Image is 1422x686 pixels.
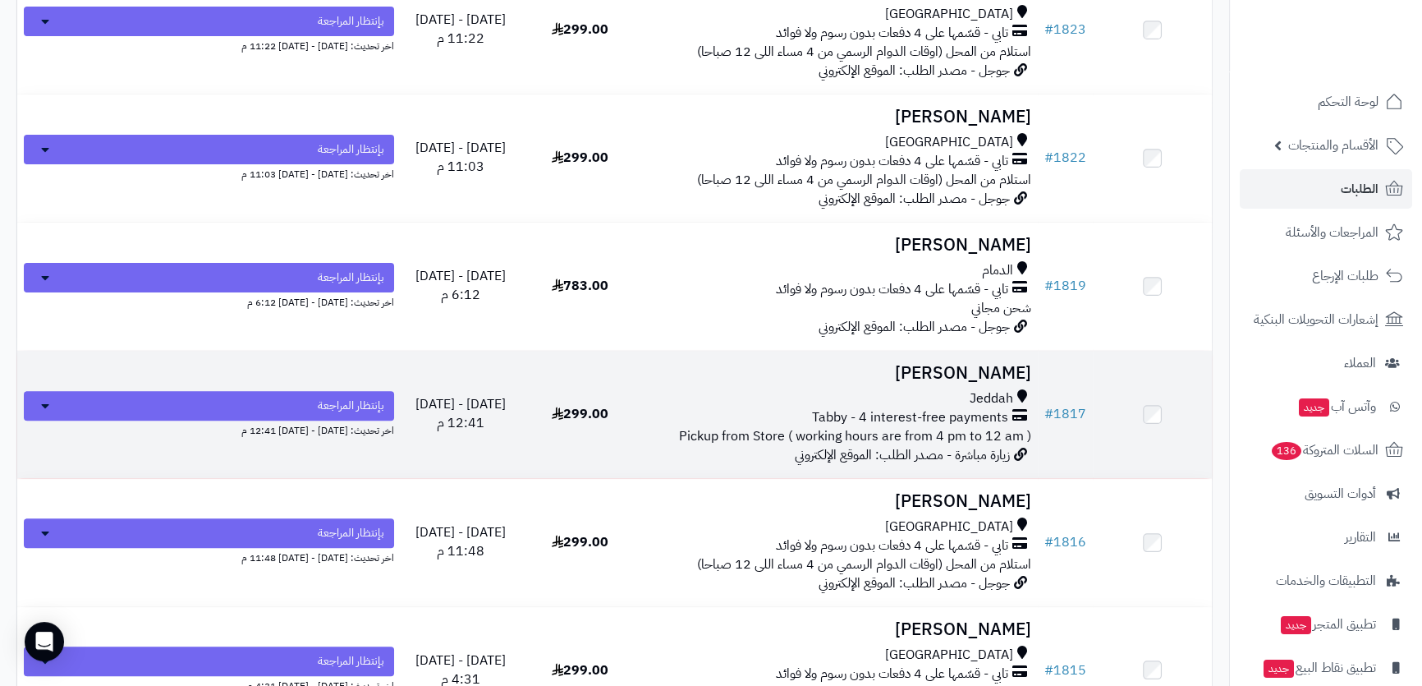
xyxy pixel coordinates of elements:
span: تابي - قسّمها على 4 دفعات بدون رسوم ولا فوائد [776,152,1008,171]
span: لوحة التحكم [1318,90,1378,113]
span: Pickup from Store ( working hours are from 4 pm to 12 am ) [679,426,1031,446]
span: شحن مجاني [971,298,1031,318]
h3: [PERSON_NAME] [646,492,1031,511]
span: جوجل - مصدر الطلب: الموقع الإلكتروني [819,61,1010,81]
span: التطبيقات والخدمات [1276,569,1376,592]
span: المراجعات والأسئلة [1286,221,1378,244]
span: [GEOGRAPHIC_DATA] [885,518,1013,536]
div: Open Intercom Messenger [25,622,64,661]
div: اخر تحديث: [DATE] - [DATE] 11:22 م [24,36,394,53]
span: بإنتظار المراجعة [318,653,384,670]
span: زيارة مباشرة - مصدر الطلب: الموقع الإلكتروني [795,445,1010,465]
span: # [1044,532,1053,552]
span: جديد [1264,660,1294,678]
span: جوجل - مصدر الطلب: الموقع الإلكتروني [819,189,1010,209]
h3: [PERSON_NAME] [646,620,1031,639]
a: التطبيقات والخدمات [1240,561,1412,601]
h3: [PERSON_NAME] [646,108,1031,127]
span: Jeddah [970,389,1013,408]
span: # [1044,20,1053,39]
span: [DATE] - [DATE] 6:12 م [415,266,506,305]
a: #1819 [1044,276,1086,296]
span: جوجل - مصدر الطلب: الموقع الإلكتروني [819,317,1010,337]
a: وآتس آبجديد [1240,387,1412,426]
span: بإنتظار المراجعة [318,13,384,30]
span: طلبات الإرجاع [1312,265,1378,288]
span: العملاء [1344,352,1376,375]
span: تابي - قسّمها على 4 دفعات بدون رسوم ولا فوائد [776,665,1008,684]
a: تطبيق المتجرجديد [1240,605,1412,644]
span: # [1044,276,1053,296]
span: [DATE] - [DATE] 11:48 م [415,523,506,561]
span: [DATE] - [DATE] 11:03 م [415,138,506,177]
span: Tabby - 4 interest-free payments [812,408,1008,427]
span: تابي - قسّمها على 4 دفعات بدون رسوم ولا فوائد [776,280,1008,299]
a: المراجعات والأسئلة [1240,213,1412,252]
span: السلات المتروكة [1270,439,1378,462]
div: اخر تحديث: [DATE] - [DATE] 12:41 م [24,421,394,438]
span: # [1044,404,1053,424]
span: بإنتظار المراجعة [318,398,384,414]
span: جديد [1281,616,1311,634]
a: #1823 [1044,20,1086,39]
a: إشعارات التحويلات البنكية [1240,300,1412,339]
span: جديد [1299,398,1329,417]
a: #1816 [1044,532,1086,552]
h3: [PERSON_NAME] [646,236,1031,255]
span: 299.00 [552,404,608,424]
span: الدمام [982,261,1013,280]
span: بإنتظار المراجعة [318,141,384,158]
span: [GEOGRAPHIC_DATA] [885,5,1013,24]
a: التقارير [1240,518,1412,557]
a: طلبات الإرجاع [1240,256,1412,296]
div: اخر تحديث: [DATE] - [DATE] 11:48 م [24,548,394,565]
span: أدوات التسويق [1305,482,1376,505]
span: [DATE] - [DATE] 11:22 م [415,10,506,48]
span: [GEOGRAPHIC_DATA] [885,133,1013,152]
span: # [1044,661,1053,680]
span: 136 [1271,441,1302,460]
span: استلام من المحل (اوقات الدوام الرسمي من 4 مساء اللى 12 صباحا) [697,42,1031,62]
span: تطبيق نقاط البيع [1262,656,1376,679]
span: 783.00 [552,276,608,296]
span: الأقسام والمنتجات [1288,134,1378,157]
span: تابي - قسّمها على 4 دفعات بدون رسوم ولا فوائد [776,24,1008,43]
img: logo-2.png [1310,33,1406,67]
a: لوحة التحكم [1240,82,1412,122]
div: اخر تحديث: [DATE] - [DATE] 11:03 م [24,164,394,182]
span: جوجل - مصدر الطلب: الموقع الإلكتروني [819,573,1010,593]
div: اخر تحديث: [DATE] - [DATE] 6:12 م [24,292,394,310]
h3: [PERSON_NAME] [646,364,1031,383]
span: 299.00 [552,148,608,168]
span: استلام من المحل (اوقات الدوام الرسمي من 4 مساء اللى 12 صباحا) [697,555,1031,574]
span: تابي - قسّمها على 4 دفعات بدون رسوم ولا فوائد [776,536,1008,555]
span: تطبيق المتجر [1279,613,1376,636]
span: [GEOGRAPHIC_DATA] [885,646,1013,665]
span: الطلبات [1341,177,1378,200]
a: #1817 [1044,404,1086,424]
span: # [1044,148,1053,168]
span: 299.00 [552,20,608,39]
span: إشعارات التحويلات البنكية [1254,308,1378,331]
span: وآتس آب [1297,395,1376,418]
span: 299.00 [552,532,608,552]
span: 299.00 [552,661,608,680]
span: بإنتظار المراجعة [318,269,384,286]
a: أدوات التسويق [1240,474,1412,513]
a: العملاء [1240,343,1412,383]
span: استلام من المحل (اوقات الدوام الرسمي من 4 مساء اللى 12 صباحا) [697,170,1031,190]
a: #1815 [1044,661,1086,680]
span: التقارير [1345,526,1376,549]
a: الطلبات [1240,169,1412,209]
a: السلات المتروكة136 [1240,430,1412,470]
span: [DATE] - [DATE] 12:41 م [415,394,506,433]
span: بإنتظار المراجعة [318,525,384,541]
a: #1822 [1044,148,1086,168]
